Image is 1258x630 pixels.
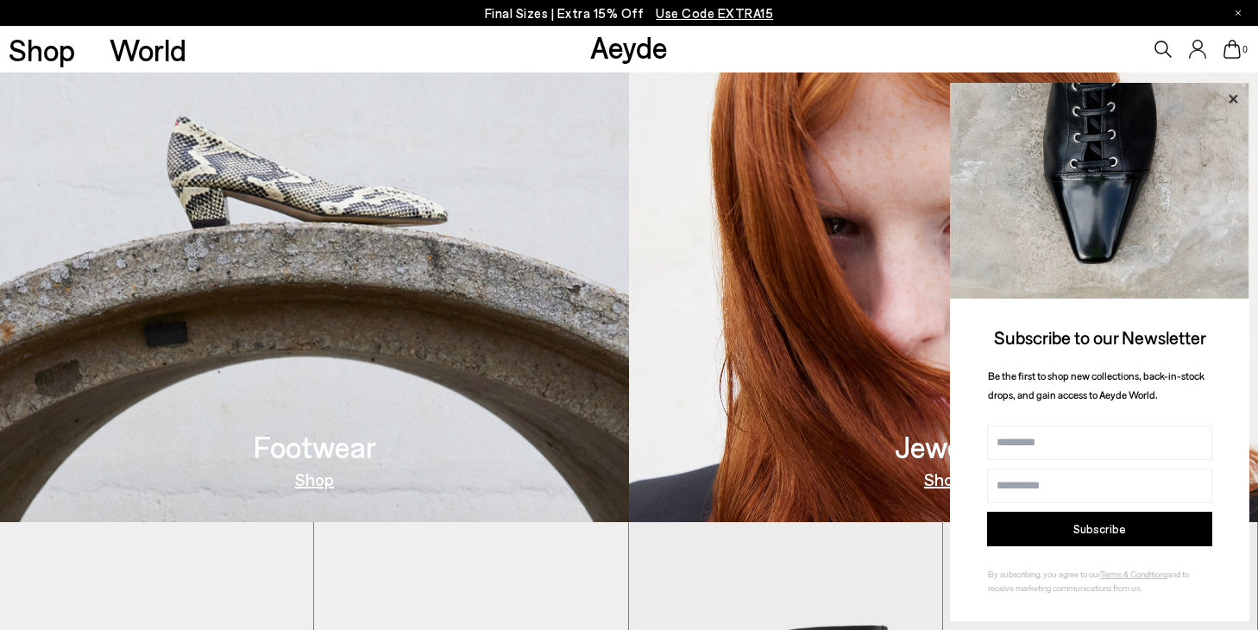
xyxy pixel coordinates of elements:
span: Subscribe to our Newsletter [994,326,1206,348]
span: 0 [1241,45,1249,54]
button: Subscribe [987,512,1212,546]
a: Shop [9,35,75,65]
p: Final Sizes | Extra 15% Off [485,3,774,24]
img: ca3f721fb6ff708a270709c41d776025.jpg [950,83,1249,299]
span: By subscribing, you agree to our [988,569,1100,579]
a: World [110,35,186,65]
h3: Jewelry [895,432,993,462]
a: Shop [924,470,963,488]
a: 0 [1223,40,1241,59]
a: Aeyde [590,28,668,65]
span: Navigate to /collections/ss25-final-sizes [656,5,773,21]
h3: Footwear [254,432,376,462]
span: Be the first to shop new collections, back-in-stock drops, and gain access to Aeyde World. [988,369,1205,401]
a: Shop [295,470,334,488]
a: Terms & Conditions [1100,569,1167,579]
